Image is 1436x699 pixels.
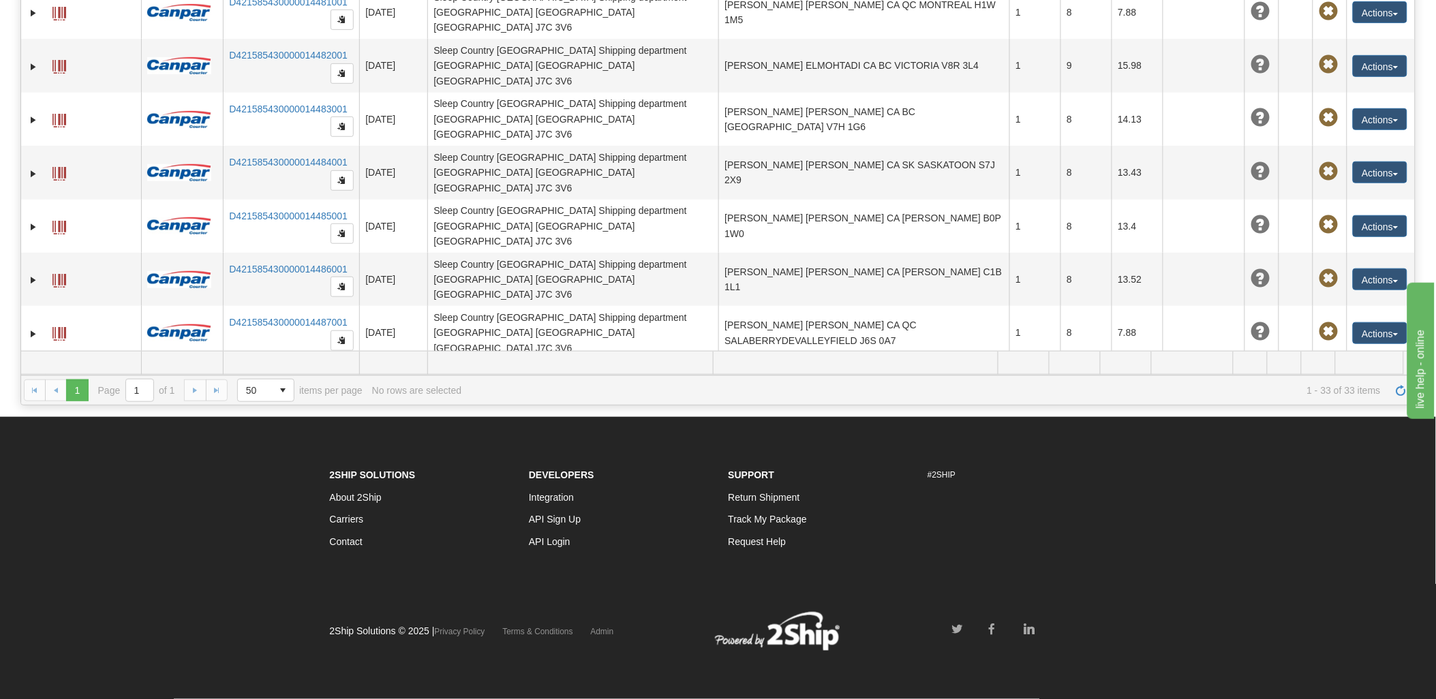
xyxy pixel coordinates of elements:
a: Expand [27,113,40,127]
td: Sleep Country [GEOGRAPHIC_DATA] Shipping department [GEOGRAPHIC_DATA] [GEOGRAPHIC_DATA] [GEOGRAPH... [427,253,718,306]
span: Pickup Not Assigned [1319,269,1338,288]
td: 1 [1009,306,1060,359]
span: Unknown [1251,162,1270,181]
td: 1 [1009,146,1060,199]
span: Page sizes drop down [237,379,294,402]
span: 1 - 33 of 33 items [471,385,1381,396]
td: 1 [1009,39,1060,92]
td: [DATE] [359,306,427,359]
td: [PERSON_NAME] [PERSON_NAME] CA QC SALABERRYDEVALLEYFIELD J6S 0A7 [718,306,1009,359]
a: D421585430000014484001 [229,157,348,168]
strong: 2Ship Solutions [330,469,416,480]
a: Expand [27,60,40,74]
span: Unknown [1251,108,1270,127]
span: Pickup Not Assigned [1319,322,1338,341]
a: Return Shipment [729,492,800,503]
a: Contact [330,536,363,547]
a: D421585430000014487001 [229,317,348,328]
button: Actions [1353,161,1407,183]
a: Privacy Policy [435,627,485,636]
span: items per page [237,379,363,402]
td: 13.4 [1112,200,1163,253]
h6: #2SHIP [928,471,1107,480]
a: Label [52,108,66,129]
span: 50 [246,384,264,397]
a: Terms & Conditions [503,627,573,636]
span: Pickup Not Assigned [1319,2,1338,21]
img: 14 - Canpar [147,271,211,288]
td: 8 [1060,93,1112,146]
a: Request Help [729,536,786,547]
td: [DATE] [359,200,427,253]
td: [PERSON_NAME] ELMOHTADI CA BC VICTORIA V8R 3L4 [718,39,1009,92]
button: Actions [1353,55,1407,77]
td: [DATE] [359,253,427,306]
span: select [272,379,294,401]
div: live help - online [10,8,126,25]
span: Unknown [1251,322,1270,341]
td: [DATE] [359,146,427,199]
button: Actions [1353,108,1407,130]
td: Sleep Country [GEOGRAPHIC_DATA] Shipping department [GEOGRAPHIC_DATA] [GEOGRAPHIC_DATA] [GEOGRAPH... [427,200,718,253]
td: 8 [1060,306,1112,359]
img: 14 - Canpar [147,217,211,234]
td: 13.43 [1112,146,1163,199]
a: Track My Package [729,514,807,525]
td: [PERSON_NAME] [PERSON_NAME] CA SK SASKATOON S7J 2X9 [718,146,1009,199]
td: 13.52 [1112,253,1163,306]
a: API Login [529,536,570,547]
a: Label [52,268,66,290]
a: Admin [591,627,614,636]
button: Actions [1353,215,1407,237]
a: Expand [27,6,40,20]
a: Label [52,215,66,236]
button: Copy to clipboard [331,223,354,244]
img: 14 - Canpar [147,4,211,21]
a: API Sign Up [529,514,581,525]
a: D421585430000014482001 [229,50,348,61]
button: Copy to clipboard [331,277,354,297]
iframe: chat widget [1405,280,1435,419]
td: [DATE] [359,39,427,92]
strong: Developers [529,469,594,480]
span: Page 1 [66,379,88,401]
span: Pickup Not Assigned [1319,162,1338,181]
td: [PERSON_NAME] [PERSON_NAME] CA [PERSON_NAME] C1B 1L1 [718,253,1009,306]
td: Sleep Country [GEOGRAPHIC_DATA] Shipping department [GEOGRAPHIC_DATA] [GEOGRAPHIC_DATA] [GEOGRAPH... [427,146,718,199]
td: 1 [1009,200,1060,253]
span: Unknown [1251,2,1270,21]
td: 8 [1060,253,1112,306]
td: 15.98 [1112,39,1163,92]
a: Expand [27,327,40,341]
td: 14.13 [1112,93,1163,146]
td: Sleep Country [GEOGRAPHIC_DATA] Shipping department [GEOGRAPHIC_DATA] [GEOGRAPHIC_DATA] [GEOGRAPH... [427,306,718,359]
a: Label [52,1,66,22]
a: Refresh [1390,379,1412,401]
button: Copy to clipboard [331,63,354,84]
a: Expand [27,273,40,287]
a: D421585430000014483001 [229,104,348,114]
img: 14 - Canpar [147,111,211,128]
a: Label [52,54,66,76]
input: Page 1 [126,379,153,401]
a: Label [52,321,66,343]
button: Copy to clipboard [331,170,354,191]
span: Pickup Not Assigned [1319,215,1338,234]
a: Carriers [330,514,364,525]
td: [PERSON_NAME] [PERSON_NAME] CA [PERSON_NAME] B0P 1W0 [718,200,1009,253]
td: [PERSON_NAME] [PERSON_NAME] CA BC [GEOGRAPHIC_DATA] V7H 1G6 [718,93,1009,146]
td: [DATE] [359,93,427,146]
td: Sleep Country [GEOGRAPHIC_DATA] Shipping department [GEOGRAPHIC_DATA] [GEOGRAPHIC_DATA] [GEOGRAPH... [427,93,718,146]
a: Expand [27,167,40,181]
a: D421585430000014486001 [229,264,348,275]
a: Expand [27,220,40,234]
button: Actions [1353,1,1407,23]
button: Copy to clipboard [331,330,354,351]
div: No rows are selected [372,385,462,396]
td: 1 [1009,253,1060,306]
span: Unknown [1251,269,1270,288]
button: Copy to clipboard [331,117,354,137]
td: 1 [1009,93,1060,146]
button: Actions [1353,268,1407,290]
a: Label [52,161,66,183]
